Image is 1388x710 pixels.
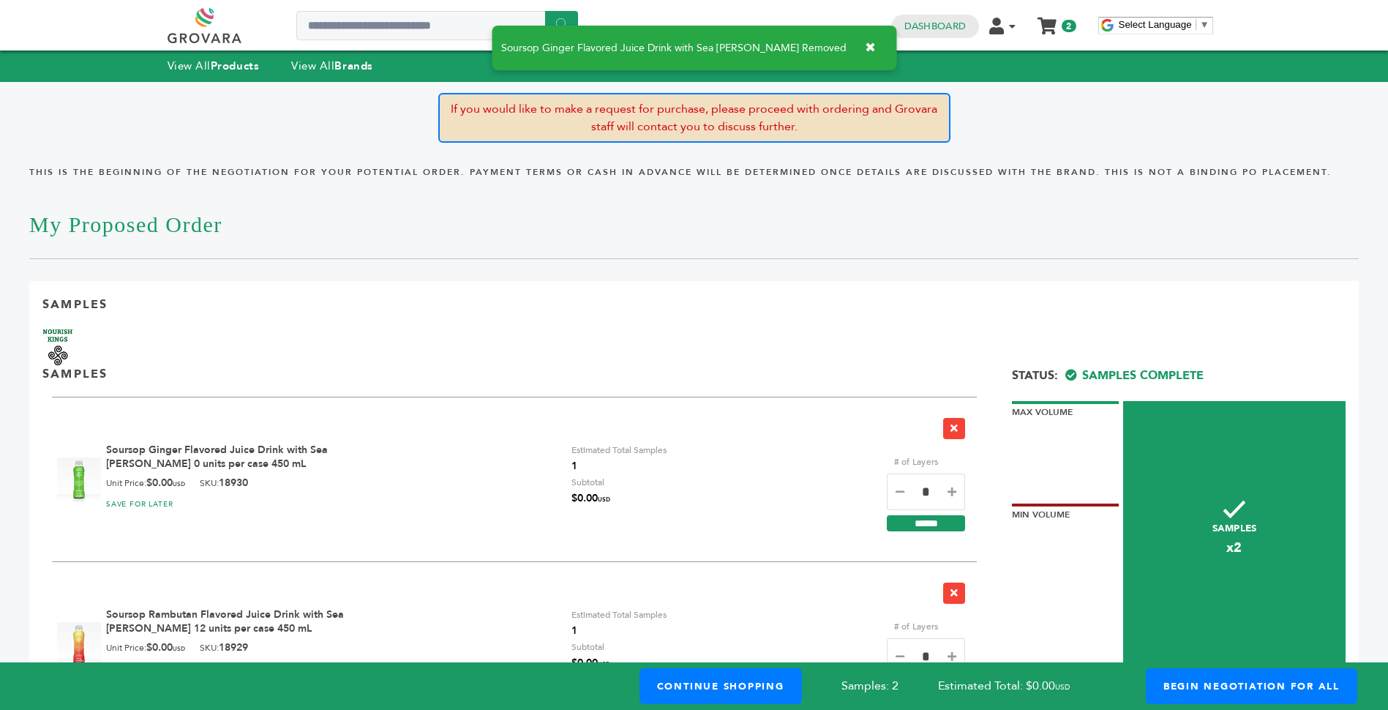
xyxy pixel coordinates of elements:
span: 1 [571,623,667,639]
b: $0.00 [146,476,185,490]
a: View AllBrands [291,59,373,73]
span: USD [1055,682,1070,692]
div: Status: [1012,359,1346,384]
a: Select Language​ [1119,19,1209,30]
label: # of Layers [887,454,945,470]
span: 2 [1062,20,1076,32]
b: 18929 [219,640,248,654]
div: Samples [1123,401,1346,694]
a: Soursop Ginger Flavored Juice Drink with Sea [PERSON_NAME] 0 units per case 450 mL [106,443,328,471]
strong: Products [211,59,259,73]
p: Samples [42,296,108,313]
div: Unit Price: [106,641,185,656]
span: $0.00 [571,655,610,673]
span: ​ [1196,19,1196,30]
label: # of Layers [887,619,945,635]
img: Brand Name [42,329,74,365]
a: My Cart [1038,13,1055,29]
b: $0.00 [146,640,185,654]
span: x2 [1123,539,1346,557]
div: Unit Price: [106,477,185,491]
div: Max Volume [1012,401,1119,419]
b: 18930 [219,476,248,490]
button: ✖ [854,33,887,63]
div: Estimated Total Samples [571,442,667,474]
span: USD [598,660,610,668]
span: USD [173,645,185,653]
div: SKU: [200,641,248,656]
p: SAMPLES [42,366,108,382]
p: If you would like to make a request for purchase, please proceed with ordering and Grovara staff ... [438,93,950,143]
span: ▼ [1200,19,1209,30]
div: Subtotal [571,639,610,673]
a: Soursop Rambutan Flavored Juice Drink with Sea [PERSON_NAME] 12 units per case 450 mL [106,608,344,636]
div: Estimated Total Samples [571,607,667,639]
a: Begin Negotiation For All [1146,668,1357,704]
a: View AllProducts [168,59,260,73]
span: $0.00 [571,490,610,508]
a: Continue Shopping [639,668,802,704]
div: SKU: [200,477,248,491]
span: Select Language [1119,19,1192,30]
span: Soursop Ginger Flavored Juice Drink with Sea [PERSON_NAME] Removed [501,43,847,53]
h4: This is the beginning of the negotiation for your potential order. Payment terms or cash in advan... [29,166,1359,190]
span: USD [173,480,185,488]
a: SAVE FOR LATER [106,499,173,509]
div: Min Volume [1012,504,1119,521]
div: Subtotal [571,474,610,508]
img: checkmark [1223,501,1245,518]
h1: My Proposed Order [29,190,1359,259]
a: Dashboard [904,20,966,33]
input: Search a product or brand... [296,11,578,40]
span: USD [598,496,610,504]
span: Samples Complete [1065,367,1204,384]
span: Estimated Total: $0.00 [938,678,1109,694]
strong: Brands [334,59,372,73]
span: Samples: 2 [841,678,899,694]
span: 1 [571,458,667,474]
